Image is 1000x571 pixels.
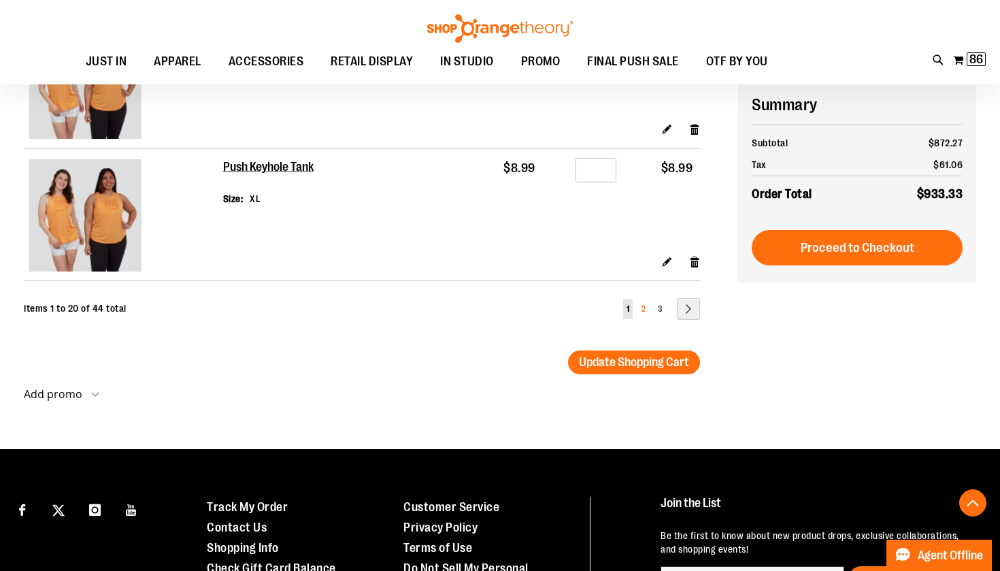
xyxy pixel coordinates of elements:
a: Shopping Info [207,541,279,555]
a: Visit our X page [47,497,71,521]
span: Proceed to Checkout [801,240,914,255]
a: Terms of Use [403,541,472,555]
span: $8.99 [503,161,535,175]
a: Push Keyhole Tank [29,159,218,275]
span: PROMO [521,46,561,77]
span: 3 [658,304,663,314]
a: Push Keyhole Tank [223,160,314,175]
span: OTF BY YOU [706,46,768,77]
a: Visit our Youtube page [120,497,144,521]
button: Proceed to Checkout [752,230,963,265]
span: 86 [969,52,983,66]
span: IN STUDIO [440,46,494,77]
button: Update Shopping Cart [568,350,700,374]
a: Visit our Instagram page [83,497,107,521]
a: Privacy Policy [403,521,478,534]
span: Update Shopping Cart [579,355,689,369]
button: Add promo [24,388,99,408]
img: Push Keyhole Tank [29,159,141,272]
span: 2 [641,304,646,314]
span: $8.99 [661,161,693,175]
button: Agent Offline [886,540,992,571]
strong: Add promo [24,387,82,402]
h4: Join the List [661,497,973,522]
span: RETAIL DISPLAY [331,46,413,77]
img: Shop Orangetheory [425,14,575,43]
a: Track My Order [207,500,288,514]
span: APPAREL [154,46,201,77]
a: Visit our Facebook page [10,497,34,521]
img: Twitter [52,504,65,517]
th: Subtotal [752,132,877,154]
span: $61.06 [933,159,963,170]
p: Be the first to know about new product drops, exclusive collaborations, and shopping events! [661,529,973,556]
span: $933.33 [917,187,963,201]
button: Back To Top [959,489,986,517]
dd: XL [250,192,261,206]
span: Agent Offline [918,549,983,562]
a: Customer Service [403,500,499,514]
a: 2 [638,299,649,319]
h2: Summary [752,93,963,116]
a: Push Keyhole Tank [29,27,218,142]
strong: Order Total [752,184,812,203]
span: Items 1 to 20 of 44 total [24,303,127,314]
span: JUST IN [86,46,127,77]
span: $872.27 [929,137,963,148]
span: ACCESSORIES [229,46,304,77]
a: Remove item [689,122,701,136]
dt: Size [223,192,244,206]
a: 3 [654,299,666,319]
th: Tax [752,154,877,176]
a: Contact Us [207,521,267,534]
span: FINAL PUSH SALE [587,46,679,77]
span: 1 [627,304,629,314]
a: Remove item [689,255,701,269]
